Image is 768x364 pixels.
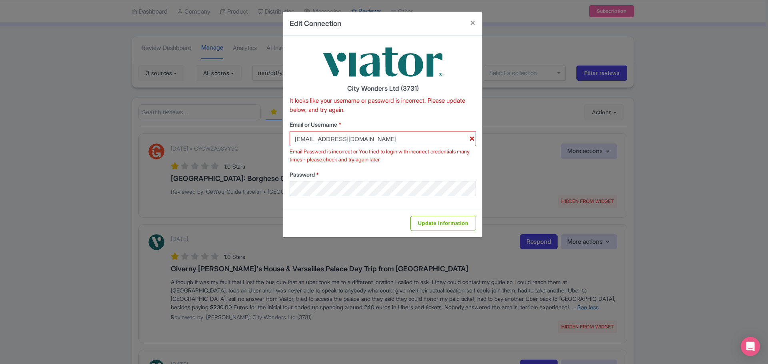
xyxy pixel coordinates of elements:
[741,337,760,356] div: Open Intercom Messenger
[290,121,337,128] span: Email or Username
[290,96,476,114] p: It looks like your username or password is incorrect. Please update below, and try again.
[290,85,476,92] h4: City Wonders Ltd (3731)
[290,18,341,29] h4: Edit Connection
[410,216,476,231] input: Update Information
[323,42,443,82] img: viator-9033d3fb01e0b80761764065a76b653a.png
[290,171,315,178] span: Password
[463,12,482,34] button: Close
[290,148,476,163] div: Email Password is incorrect or You tried to login with incorrect credentials many times - please ...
